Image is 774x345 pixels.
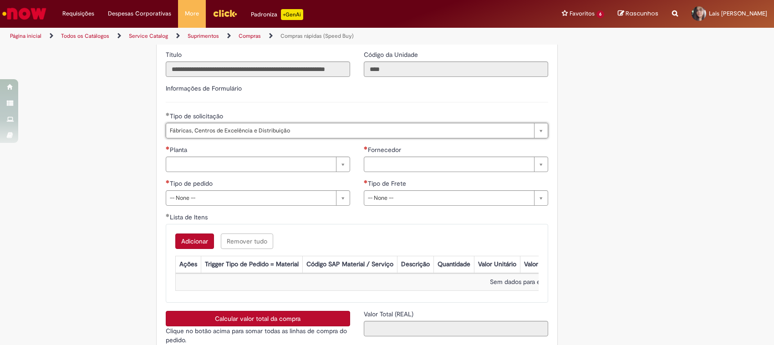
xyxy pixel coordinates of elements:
input: Título [166,61,350,77]
span: 6 [596,10,604,18]
span: Requisições [62,9,94,18]
span: Necessários [364,180,368,183]
div: Padroniza [251,9,303,20]
input: Valor Total (REAL) [364,321,548,336]
span: Lista de Itens [170,213,209,221]
label: Somente leitura - Título [166,50,183,59]
th: Trigger Tipo de Pedido = Material [201,256,302,273]
span: Tipo de pedido [170,179,214,188]
th: Quantidade [433,256,474,273]
label: Somente leitura - Valor Total (REAL) [364,309,415,319]
span: Obrigatório Preenchido [166,112,170,116]
span: Lais [PERSON_NAME] [709,10,767,17]
p: +GenAi [281,9,303,20]
a: Compras [239,32,261,40]
a: Service Catalog [129,32,168,40]
span: Rascunhos [626,9,658,18]
button: Add a row for Lista de Itens [175,233,214,249]
span: Obrigatório Preenchido [166,213,170,217]
span: Necessários [166,146,170,150]
label: Informações de Formulário [166,84,242,92]
span: Fábricas, Centros de Excelência e Distribuição [170,123,530,138]
span: Necessários [364,146,368,150]
label: Somente leitura - Código da Unidade [364,50,420,59]
span: More [185,9,199,18]
th: Descrição [397,256,433,273]
p: Clique no botão acima para somar todas as linhas de compra do pedido. [166,326,350,345]
th: Valor Unitário [474,256,520,273]
span: Favoritos [570,9,595,18]
span: Necessários [166,180,170,183]
a: Limpar campo Planta [166,157,350,172]
span: Somente leitura - Valor Total (REAL) [364,310,415,318]
a: Rascunhos [618,10,658,18]
span: Despesas Corporativas [108,9,171,18]
span: Somente leitura - Título [166,51,183,59]
span: Planta [170,146,189,154]
span: Tipo de solicitação [170,112,225,120]
a: Limpar campo Fornecedor [364,157,548,172]
a: Página inicial [10,32,41,40]
a: Suprimentos [188,32,219,40]
a: Todos os Catálogos [61,32,109,40]
th: Ações [175,256,201,273]
input: Código da Unidade [364,61,548,77]
span: -- None -- [170,191,331,205]
a: Compras rápidas (Speed Buy) [280,32,354,40]
img: click_logo_yellow_360x200.png [213,6,237,20]
ul: Trilhas de página [7,28,509,45]
th: Valor Total Moeda [520,256,578,273]
button: Calcular valor total da compra [166,311,350,326]
span: Somente leitura - Código da Unidade [364,51,420,59]
span: Fornecedor [368,146,403,154]
span: Tipo de Frete [368,179,408,188]
th: Código SAP Material / Serviço [302,256,397,273]
img: ServiceNow [1,5,48,23]
span: -- None -- [368,191,530,205]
